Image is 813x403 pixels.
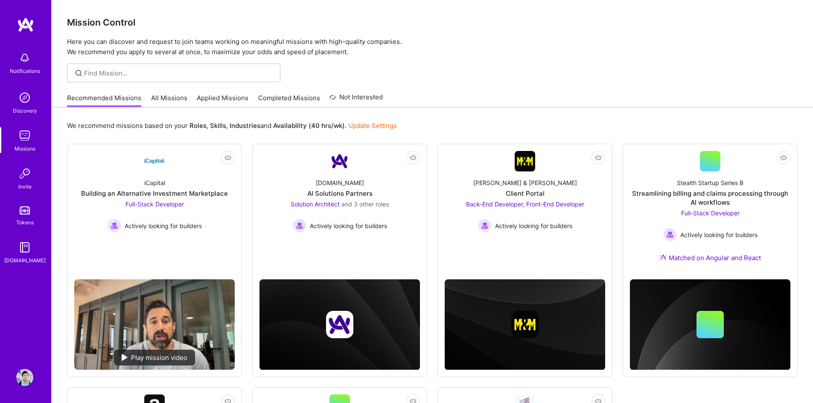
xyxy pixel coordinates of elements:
[348,122,397,130] a: Update Settings
[291,200,340,208] span: Solution Architect
[13,106,37,115] div: Discovery
[10,67,40,75] div: Notifications
[663,228,677,241] img: Actively looking for builders
[310,221,387,230] span: Actively looking for builders
[293,219,306,232] img: Actively looking for builders
[660,253,761,262] div: Matched on Angular and React
[74,68,84,78] i: icon SearchGrey
[108,219,121,232] img: Actively looking for builders
[74,279,235,370] img: No Mission
[506,189,545,198] div: Client Portal
[16,89,33,106] img: discovery
[15,144,35,153] div: Missions
[660,254,667,261] img: Ateam Purple Icon
[630,189,790,207] div: Streamlining billing and claims processing through AI workflows
[230,122,260,130] b: Industries
[677,178,743,187] div: Stealth Startup Series B
[329,92,383,107] a: Not Interested
[495,221,572,230] span: Actively looking for builders
[445,279,605,370] img: cover
[125,221,202,230] span: Actively looking for builders
[84,69,274,78] input: Find Mission...
[144,178,165,187] div: iCapital
[144,151,165,171] img: Company Logo
[67,93,141,107] a: Recommended Missions
[210,122,226,130] b: Skills
[630,279,790,370] img: cover
[316,178,364,187] div: [DOMAIN_NAME]
[122,354,128,361] img: play
[511,311,539,338] img: Company logo
[273,122,345,130] b: Availability (40 hrs/wk)
[410,154,417,161] i: icon EyeClosed
[326,311,353,338] img: Company logo
[16,369,33,386] img: User Avatar
[151,93,187,107] a: All Missions
[680,230,758,239] span: Actively looking for builders
[258,93,320,107] a: Completed Missions
[81,189,228,198] div: Building an Alternative Investment Marketplace
[67,37,798,57] p: Here you can discover and request to join teams working on meaningful missions with high-quality ...
[114,350,195,365] div: Play mission video
[20,206,30,215] img: tokens
[224,154,231,161] i: icon EyeClosed
[595,154,602,161] i: icon EyeClosed
[125,200,184,208] span: Full-Stack Developer
[681,209,740,217] span: Full-Stack Developer
[341,200,389,208] span: and 3 other roles
[515,151,535,171] img: Company Logo
[4,256,46,265] div: [DOMAIN_NAME]
[478,219,492,232] img: Actively looking for builders
[189,122,207,130] b: Roles
[67,17,798,28] h3: Mission Control
[67,121,397,130] p: We recommend missions based on your , , and .
[16,127,33,144] img: teamwork
[466,200,584,208] span: Back-End Developer, Front-End Developer
[329,151,350,171] img: Company Logo
[16,165,33,182] img: Invite
[307,189,373,198] div: AI Solutions Partners
[16,218,34,227] div: Tokens
[16,49,33,67] img: bell
[259,279,420,370] img: cover
[473,178,577,187] div: [PERSON_NAME] & [PERSON_NAME]
[780,154,787,161] i: icon EyeClosed
[17,17,34,32] img: logo
[197,93,248,107] a: Applied Missions
[18,182,32,191] div: Invite
[16,239,33,256] img: guide book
